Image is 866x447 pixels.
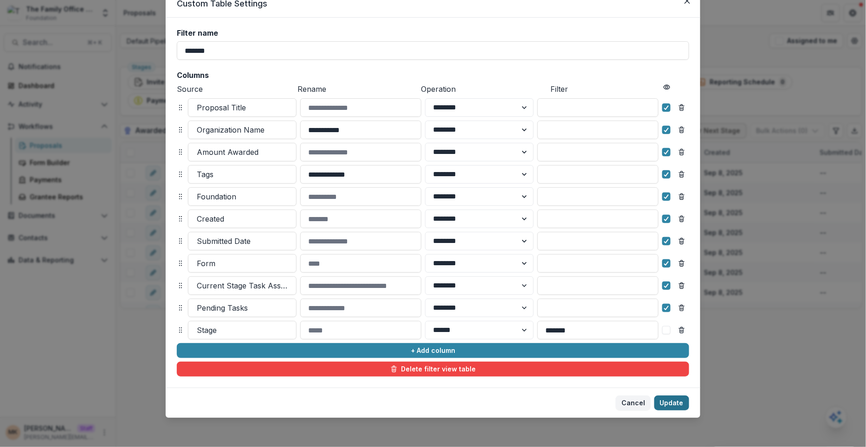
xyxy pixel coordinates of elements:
button: Remove column [674,167,689,182]
button: Remove column [674,234,689,249]
p: Rename [297,83,417,95]
button: Remove column [674,278,689,293]
label: Filter name [177,29,684,38]
button: Remove column [674,300,689,315]
button: Remove column [674,256,689,271]
button: Remove column [674,211,689,226]
button: Remove column [674,122,689,137]
button: Cancel [616,396,651,410]
button: Update [654,396,689,410]
p: Filter [551,83,659,95]
p: Operation [421,83,547,95]
button: Delete filter view table [177,362,689,377]
button: Remove column [674,145,689,160]
button: Remove column [674,100,689,115]
button: Remove column [674,323,689,338]
button: Remove column [674,189,689,204]
h2: Columns [177,71,689,80]
button: + Add column [177,343,689,358]
p: Source [177,83,294,95]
